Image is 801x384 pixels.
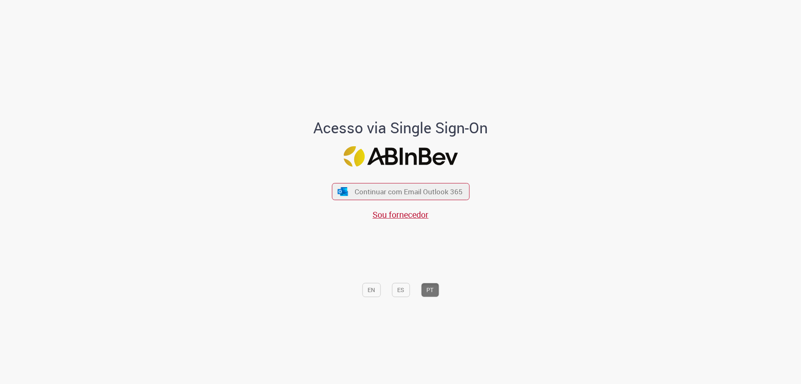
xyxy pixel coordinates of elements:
span: Continuar com Email Outlook 365 [355,187,463,196]
button: EN [362,283,380,297]
button: PT [421,283,439,297]
a: Sou fornecedor [373,209,428,220]
h1: Acesso via Single Sign-On [285,120,516,136]
button: ícone Azure/Microsoft 360 Continuar com Email Outlook 365 [332,183,469,200]
img: Logo ABInBev [343,146,458,167]
img: ícone Azure/Microsoft 360 [337,187,349,196]
button: ES [392,283,410,297]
